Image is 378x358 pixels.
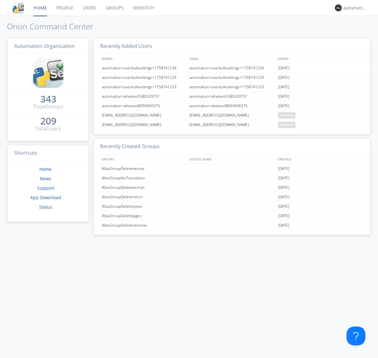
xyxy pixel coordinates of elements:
[276,154,364,164] div: CREATED
[40,118,56,125] a: 209
[278,63,289,73] span: [DATE]
[188,73,277,82] div: automation+userbulksettings+1758741229
[94,183,370,192] a: AtlasGroupDeletewcmah[DATE]
[94,39,370,54] h3: Recently Added Users
[94,101,370,111] a: automation+atlastest8094906375automation+atlastest8094906375[DATE]
[33,103,63,110] div: Total Groups
[37,185,54,191] a: Support
[30,194,61,200] a: App Download
[39,166,52,172] a: Home
[100,211,187,220] div: AtlasGroupDeletejbges
[35,125,61,132] div: Total Users
[94,221,370,230] a: AtlasGroupDeletenemmw[DATE]
[343,5,367,11] div: automation+atlas0004
[100,183,187,192] div: AtlasGroupDeletewcmah
[94,82,370,92] a: automation+userbulksettings+1758741223automation+userbulksettings+1758741223[DATE]
[335,4,342,11] img: 373638.png
[100,164,187,173] div: AtlasGroupDeletetwomp
[278,101,289,111] span: [DATE]
[276,54,364,63] div: JOINED
[94,92,370,101] a: automation+atlastest5580329751automation+atlastest5580329751[DATE]
[188,63,277,72] div: automation+userbulksettings+1758741236
[188,111,277,120] div: [EMAIL_ADDRESS][DOMAIN_NAME]
[14,43,75,49] span: Automation Organization
[188,120,277,129] div: [EMAIL_ADDRESS][DOMAIN_NAME]
[8,146,89,161] h3: Shortcuts
[278,183,289,192] span: [DATE]
[94,73,370,82] a: automation+userbulksettings+1758741229automation+userbulksettings+1758741229[DATE]
[278,192,289,202] span: [DATE]
[94,63,370,73] a: automation+userbulksettings+1758741236automation+userbulksettings+1758741236[DATE]
[94,139,370,154] h3: Recently Created Groups
[278,122,295,128] span: pending
[100,101,187,110] div: automation+atlastest8094906375
[188,54,276,63] div: EMAIL
[100,221,187,230] div: AtlasGroupDeletenemmw
[40,176,51,182] a: News
[100,192,187,201] div: AtlasGroupDeletertmcn
[100,54,186,63] div: NAMES
[278,202,289,211] span: [DATE]
[100,154,186,164] div: GROUPS
[94,173,370,183] a: AtlasGroupNoTranslation[DATE]
[278,82,289,92] span: [DATE]
[94,192,370,202] a: AtlasGroupDeletertmcn[DATE]
[278,112,295,118] span: pending
[100,63,187,72] div: automation+userbulksettings+1758741236
[188,101,277,110] div: automation+atlastest8094906375
[278,173,289,183] span: [DATE]
[278,211,289,221] span: [DATE]
[100,92,187,101] div: automation+atlastest5580329751
[278,92,289,101] span: [DATE]
[40,96,56,103] a: 343
[39,204,52,210] a: Status
[94,202,370,211] a: AtlasGroupDeletezywio[DATE]
[100,73,187,82] div: automation+userbulksettings+1758741229
[100,120,187,129] div: [EMAIL_ADDRESS][DOMAIN_NAME]
[13,2,24,14] img: cddb5a64eb264b2086981ab96f4c1ba7
[94,211,370,221] a: AtlasGroupDeletejbges[DATE]
[188,154,276,164] div: SYSTEM_NAME
[188,82,277,91] div: automation+userbulksettings+1758741223
[94,164,370,173] a: AtlasGroupDeletetwomp[DATE]
[100,82,187,91] div: automation+userbulksettings+1758741223
[94,111,370,120] a: [EMAIL_ADDRESS][DOMAIN_NAME][EMAIL_ADDRESS][DOMAIN_NAME]pending
[278,73,289,82] span: [DATE]
[40,96,56,102] div: 343
[100,202,187,211] div: AtlasGroupDeletezywio
[188,92,277,101] div: automation+atlastest5580329751
[100,111,187,120] div: [EMAIL_ADDRESS][DOMAIN_NAME]
[278,221,289,230] span: [DATE]
[100,173,187,182] div: AtlasGroupNoTranslation
[40,118,56,124] div: 209
[33,58,63,88] img: cddb5a64eb264b2086981ab96f4c1ba7
[94,120,370,130] a: [EMAIL_ADDRESS][DOMAIN_NAME][EMAIL_ADDRESS][DOMAIN_NAME]pending
[278,164,289,173] span: [DATE]
[346,326,365,345] iframe: Toggle Customer Support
